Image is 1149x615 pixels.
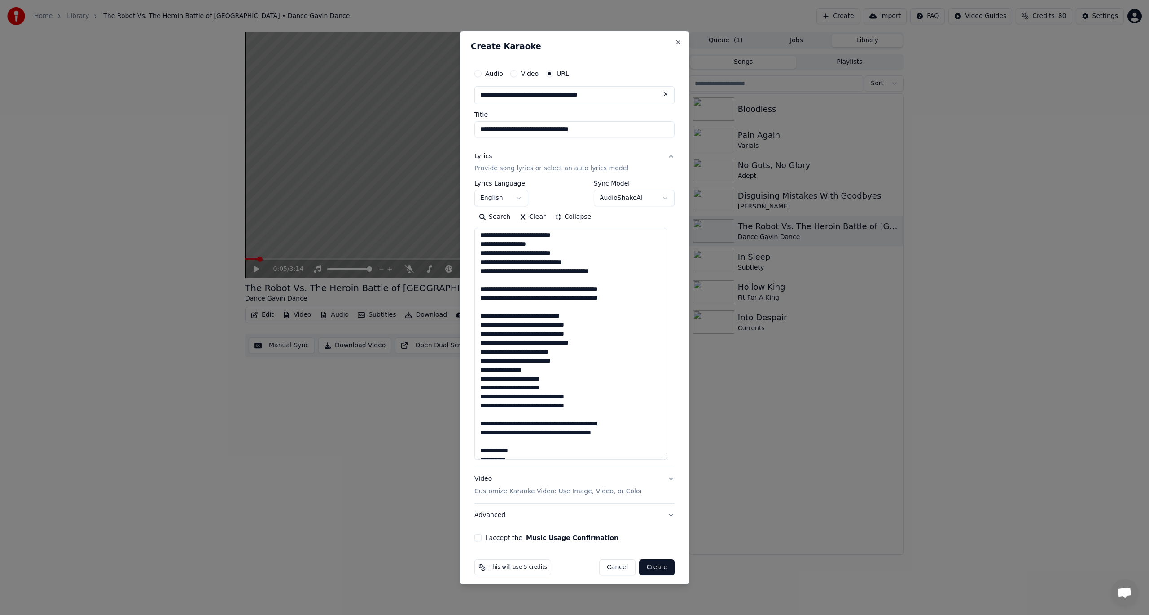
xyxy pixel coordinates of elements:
[474,180,528,186] label: Lyrics Language
[474,151,492,160] div: Lyrics
[474,474,642,496] div: Video
[515,210,550,224] button: Clear
[485,70,503,76] label: Audio
[474,467,675,503] button: VideoCustomize Karaoke Video: Use Image, Video, or Color
[474,180,675,467] div: LyricsProvide song lyrics or select an auto lyrics model
[485,535,618,541] label: I accept the
[526,535,618,541] button: I accept the
[639,559,675,575] button: Create
[550,210,596,224] button: Collapse
[474,111,675,117] label: Title
[599,559,636,575] button: Cancel
[474,144,675,180] button: LyricsProvide song lyrics or select an auto lyrics model
[474,210,515,224] button: Search
[474,164,628,173] p: Provide song lyrics or select an auto lyrics model
[521,70,539,76] label: Video
[474,487,642,496] p: Customize Karaoke Video: Use Image, Video, or Color
[557,70,569,76] label: URL
[471,42,678,50] h2: Create Karaoke
[474,504,675,527] button: Advanced
[489,564,547,571] span: This will use 5 credits
[594,180,675,186] label: Sync Model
